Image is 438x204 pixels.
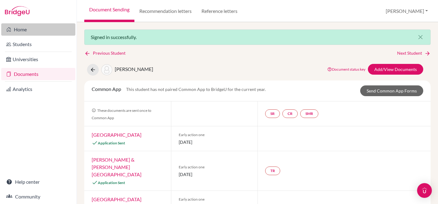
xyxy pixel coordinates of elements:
a: [GEOGRAPHIC_DATA] [92,196,141,202]
img: Bridge-U [5,6,30,16]
a: Previous Student [84,50,130,57]
button: Close [411,30,430,45]
span: Common App [92,86,121,92]
div: Signed in successfully. [84,29,431,45]
a: Home [1,23,75,36]
a: Community [1,190,75,203]
span: This student has not paired Common App to BridgeU for the current year. [126,87,266,92]
a: Documents [1,68,75,80]
a: Universities [1,53,75,65]
a: [PERSON_NAME] & [PERSON_NAME][GEOGRAPHIC_DATA] [92,157,141,177]
a: [GEOGRAPHIC_DATA] [92,132,141,138]
a: SMR [300,109,318,118]
span: Early action one [179,197,250,202]
div: Open Intercom Messenger [417,183,432,198]
a: Document status key [327,67,365,72]
a: Send Common App Forms [360,85,423,96]
a: Students [1,38,75,50]
a: Help center [1,176,75,188]
button: [PERSON_NAME] [383,5,431,17]
span: Early action one [179,164,250,170]
span: Application Sent [98,180,125,185]
span: [DATE] [179,139,250,145]
i: close [417,33,424,41]
a: TR [265,167,280,175]
a: CR [282,109,298,118]
a: Add/View Documents [368,64,423,75]
span: [PERSON_NAME] [115,66,153,72]
span: Application Sent [98,141,125,145]
span: These documents are sent once to Common App [92,108,151,120]
span: Early action one [179,132,250,138]
a: Next Student [397,50,431,57]
a: Analytics [1,83,75,95]
a: SR [265,109,280,118]
span: [DATE] [179,171,250,178]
